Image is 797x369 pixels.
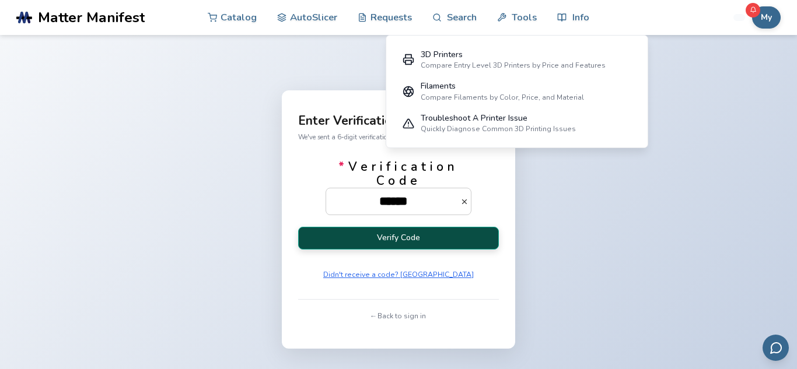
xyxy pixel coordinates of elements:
[421,93,584,101] div: Compare Filaments by Color, Price, and Material
[38,9,145,26] span: Matter Manifest
[460,198,471,206] button: *Verification Code
[367,308,429,324] button: ← Back to sign in
[394,76,639,108] a: FilamentsCompare Filaments by Color, Price, and Material
[298,227,499,249] button: Verify Code
[421,61,606,69] div: Compare Entry Level 3D Printers by Price and Features
[421,82,584,91] div: Filaments
[763,335,789,361] button: Send feedback via email
[421,125,576,133] div: Quickly Diagnose Common 3D Printing Issues
[421,50,606,59] div: 3D Printers
[298,131,499,143] p: We've sent a 6-digit verification code to b***@[DOMAIN_NAME]
[298,115,499,127] p: Enter Verification Code
[319,266,478,283] button: Didn't receive a code? [GEOGRAPHIC_DATA]
[752,6,781,29] button: My
[326,160,471,215] label: Verification Code
[326,188,460,214] input: *Verification Code
[394,44,639,76] a: 3D PrintersCompare Entry Level 3D Printers by Price and Features
[421,114,576,123] div: Troubleshoot A Printer Issue
[394,107,639,139] a: Troubleshoot A Printer IssueQuickly Diagnose Common 3D Printing Issues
